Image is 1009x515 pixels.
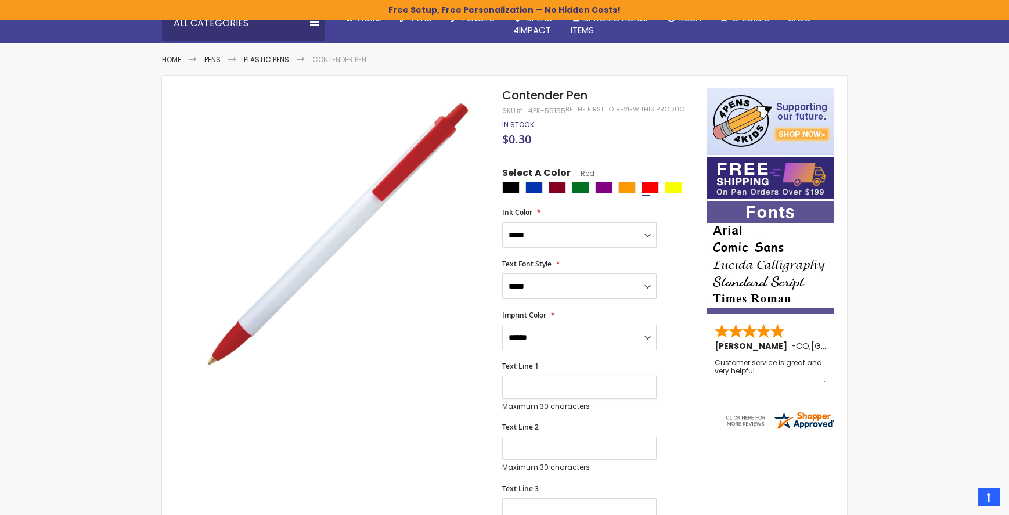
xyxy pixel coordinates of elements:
span: Pens [412,12,432,24]
span: Text Line 3 [502,484,539,494]
div: Green [572,182,589,193]
span: - , [791,340,896,352]
span: 4PROMOTIONAL ITEMS [571,12,649,36]
span: Text Line 2 [502,422,539,432]
div: Customer service is great and very helpful [715,359,827,384]
span: [PERSON_NAME] [715,340,791,352]
div: Black [502,182,520,193]
div: All Categories [162,6,325,41]
span: Rush [679,12,701,24]
div: Purple [595,182,612,193]
p: Maximum 30 characters [502,463,657,472]
a: Home [162,55,181,64]
a: 4Pens4impact [504,6,561,44]
div: Orange [618,182,636,193]
strong: SKU [502,106,524,116]
span: Blog [788,12,811,24]
span: Ink Color [502,207,532,217]
div: Yellow [665,182,682,193]
span: Red [571,168,594,178]
div: Red [642,182,659,193]
div: 4PK-55155 [528,106,565,116]
span: Contender Pen [502,87,588,103]
a: Plastic Pens [244,55,289,64]
a: 4pens.com certificate URL [724,423,835,433]
a: Top [978,488,1000,506]
a: Be the first to review this product [565,105,687,114]
div: Blue [525,182,543,193]
span: Specials [732,12,770,24]
span: In stock [502,120,534,129]
span: Text Font Style [502,259,552,269]
div: Availability [502,120,534,129]
div: Burgundy [549,182,566,193]
a: Pens [204,55,221,64]
a: 4PROMOTIONALITEMS [561,6,658,44]
span: 4Pens 4impact [513,12,552,36]
li: Contender Pen [312,55,366,64]
span: CO [796,340,809,352]
img: red-the_contender_pen.jpg [185,86,487,387]
span: Select A Color [502,167,571,182]
img: 4pens 4 kids [707,88,834,155]
span: [GEOGRAPHIC_DATA] [811,340,896,352]
span: Pencils [462,12,495,24]
span: Imprint Color [502,310,546,320]
img: 4pens.com widget logo [724,410,835,431]
span: $0.30 [502,131,531,147]
img: font-personalization-examples [707,201,834,314]
p: Maximum 30 characters [502,402,657,411]
img: Free shipping on orders over $199 [707,157,834,199]
span: Home [358,12,381,24]
span: Text Line 1 [502,361,539,371]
